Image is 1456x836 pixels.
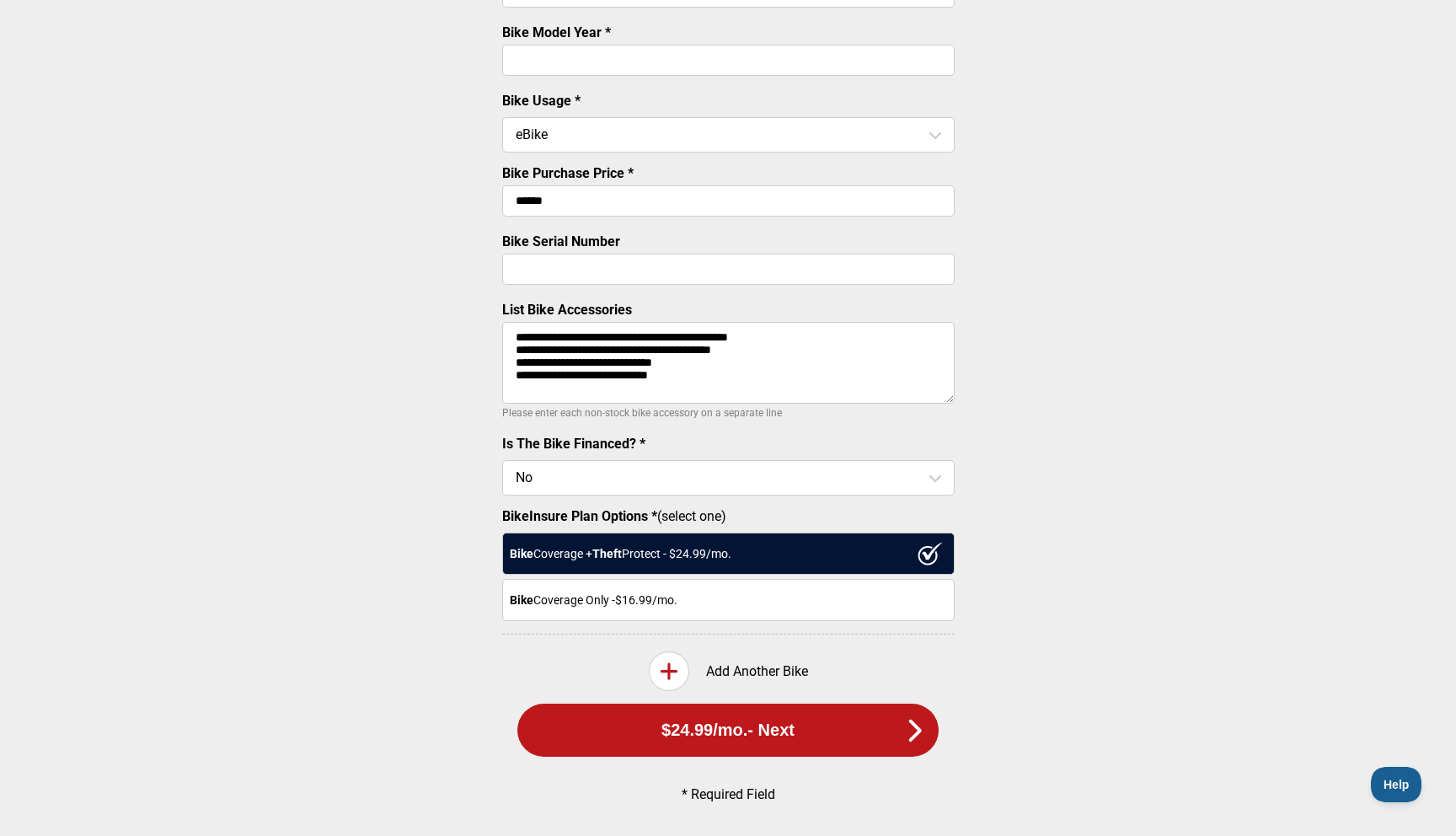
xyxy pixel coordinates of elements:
[502,165,634,181] label: Bike Purchase Price *
[502,436,645,452] label: Is The Bike Financed? *
[592,547,622,560] strong: Theft
[502,651,955,691] div: Add Another Bike
[1371,767,1422,802] iframe: Toggle Customer Support
[502,93,581,109] label: Bike Usage *
[510,593,533,607] strong: Bike
[502,233,620,249] label: Bike Serial Number
[510,547,533,560] strong: Bike
[502,508,657,524] strong: BikeInsure Plan Options *
[502,533,955,575] div: Coverage + Protect - $ 24.99 /mo.
[502,508,955,524] label: (select one)
[502,24,611,40] label: Bike Model Year *
[713,721,747,740] span: /mo.
[502,579,955,621] div: Coverage Only - $16.99 /mo.
[530,786,926,802] p: * Required Field
[918,542,943,565] img: ux1sgP1Haf775SAghJI38DyDlYP+32lKFAAAAAElFTkSuQmCC
[517,704,939,757] button: $24.99/mo.- Next
[502,403,955,423] p: Please enter each non-stock bike accessory on a separate line
[502,302,632,318] label: List Bike Accessories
